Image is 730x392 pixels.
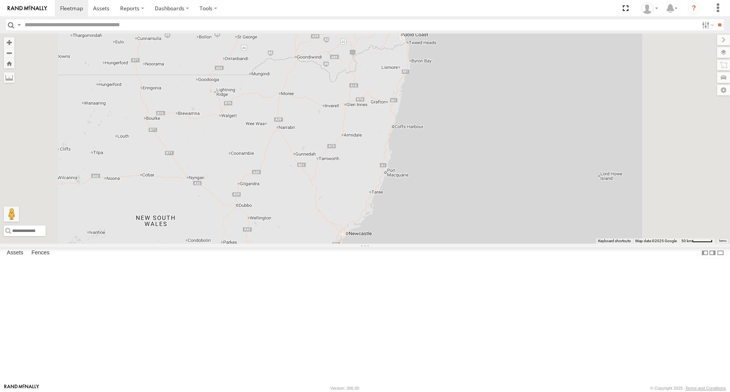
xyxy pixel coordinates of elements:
label: Hide Summary Table [717,248,724,259]
button: Keyboard shortcuts [598,238,631,244]
label: Dock Summary Table to the Left [701,248,709,259]
label: Assets [3,248,27,259]
label: Fences [28,248,53,259]
label: Search Filter Options [699,19,715,30]
label: Map Settings [717,85,730,95]
i: ? [688,2,700,14]
img: rand-logo.svg [8,6,47,11]
a: Terms (opens in new tab) [719,239,727,242]
button: Drag Pegman onto the map to open Street View [4,206,19,222]
div: Version: 306.00 [330,386,359,390]
a: Visit our Website [4,384,39,392]
a: Terms and Conditions [686,386,726,390]
label: Measure [4,72,14,83]
label: Dock Summary Table to the Right [709,248,716,259]
button: Zoom out [4,48,14,58]
button: Map Scale: 50 km per 50 pixels [679,238,715,244]
button: Zoom Home [4,58,14,68]
label: Search Query [16,19,22,30]
span: 50 km [681,239,692,243]
div: Marco DiBenedetto [639,3,661,14]
span: Map data ©2025 Google [635,239,677,243]
div: © Copyright 2025 - [650,386,726,390]
button: Zoom in [4,37,14,48]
